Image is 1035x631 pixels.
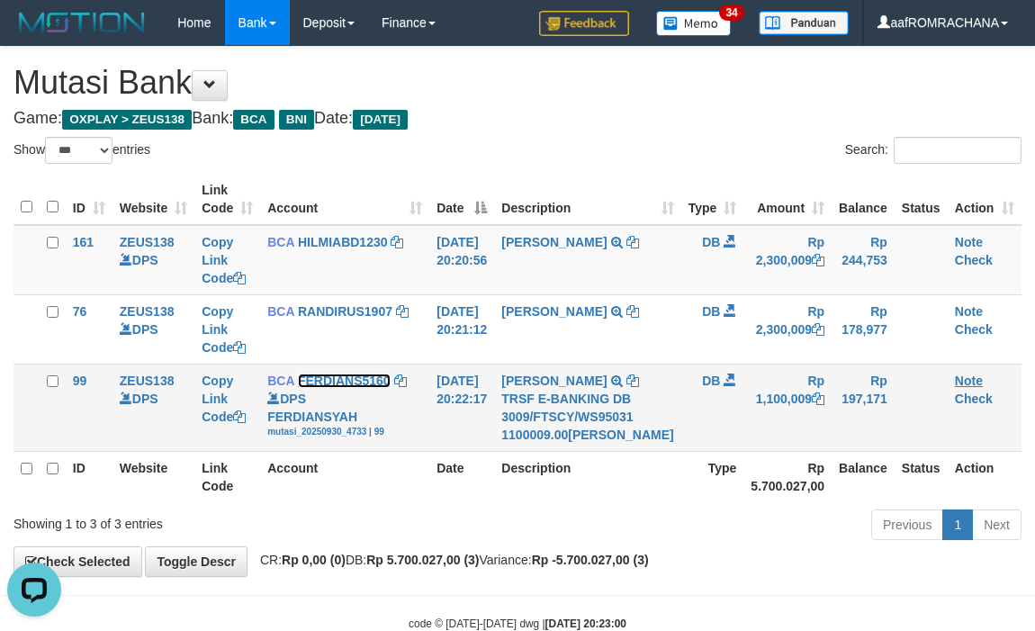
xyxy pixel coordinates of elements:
[429,174,494,225] th: Date: activate to sort column descending
[702,374,720,388] span: DB
[501,304,607,319] a: [PERSON_NAME]
[955,235,983,249] a: Note
[66,451,112,502] th: ID
[409,617,626,630] small: code © [DATE]-[DATE] dwg |
[202,304,246,355] a: Copy Link Code
[545,617,626,630] strong: [DATE] 20:23:00
[73,374,87,388] span: 99
[429,451,494,502] th: Date
[972,509,1021,540] a: Next
[501,374,607,388] a: [PERSON_NAME]
[743,364,832,451] td: Rp 1,100,009
[494,174,680,225] th: Description: activate to sort column ascending
[832,294,895,364] td: Rp 178,977
[942,509,973,540] a: 1
[832,451,895,502] th: Balance
[13,110,1021,128] h4: Game: Bank: Date:
[13,137,150,164] label: Show entries
[656,11,732,36] img: Button%20Memo.svg
[702,235,720,249] span: DB
[759,11,849,35] img: panduan.png
[494,451,680,502] th: Description
[394,374,407,388] a: Copy FERDIANS5160 to clipboard
[267,426,422,438] div: mutasi_20250930_4733 | 99
[743,225,832,295] td: Rp 2,300,009
[233,110,274,130] span: BCA
[894,137,1021,164] input: Search:
[62,110,192,130] span: OXPLAY > ZEUS138
[282,553,346,567] strong: Rp 0,00 (0)
[73,235,94,249] span: 161
[948,174,1021,225] th: Action: activate to sort column ascending
[353,110,408,130] span: [DATE]
[681,174,744,225] th: Type: activate to sort column ascending
[267,235,294,249] span: BCA
[391,235,403,249] a: Copy HILMIABD1230 to clipboard
[202,374,246,424] a: Copy Link Code
[812,392,824,406] a: Copy Rp 1,100,009 to clipboard
[112,294,194,364] td: DPS
[73,304,87,319] span: 76
[743,451,832,502] th: Rp 5.700.027,00
[396,304,409,319] a: Copy RANDIRUS1907 to clipboard
[66,174,112,225] th: ID: activate to sort column ascending
[429,294,494,364] td: [DATE] 20:21:12
[366,553,479,567] strong: Rp 5.700.027,00 (3)
[279,110,314,130] span: BNI
[112,174,194,225] th: Website: activate to sort column ascending
[13,65,1021,101] h1: Mutasi Bank
[719,5,743,21] span: 34
[955,304,983,319] a: Note
[194,451,260,502] th: Link Code
[955,322,993,337] a: Check
[13,546,142,577] a: Check Selected
[298,374,391,388] a: FERDIANS5160
[845,137,1021,164] label: Search:
[260,174,429,225] th: Account: activate to sort column ascending
[120,235,175,249] a: ZEUS138
[702,304,720,319] span: DB
[895,174,948,225] th: Status
[112,364,194,451] td: DPS
[429,225,494,295] td: [DATE] 20:20:56
[112,225,194,295] td: DPS
[895,451,948,502] th: Status
[45,137,112,164] select: Showentries
[812,253,824,267] a: Copy Rp 2,300,009 to clipboard
[626,304,639,319] a: Copy NENG NURYANI to clipboard
[626,374,639,388] a: Copy SHANTI WASTUTI to clipboard
[626,235,639,249] a: Copy NENG NURYANI to clipboard
[539,11,629,36] img: Feedback.jpg
[871,509,943,540] a: Previous
[251,553,649,567] span: CR: DB: Variance:
[832,225,895,295] td: Rp 244,753
[955,253,993,267] a: Check
[955,392,993,406] a: Check
[13,9,150,36] img: MOTION_logo.png
[298,235,388,249] a: HILMIABD1230
[501,390,673,444] div: TRSF E-BANKING DB 3009/FTSCY/WS95031 1100009.00[PERSON_NAME]
[145,546,247,577] a: Toggle Descr
[260,451,429,502] th: Account
[13,508,418,533] div: Showing 1 to 3 of 3 entries
[948,451,1021,502] th: Action
[429,364,494,451] td: [DATE] 20:22:17
[955,374,983,388] a: Note
[832,364,895,451] td: Rp 197,171
[812,322,824,337] a: Copy Rp 2,300,009 to clipboard
[267,390,422,438] div: DPS FERDIANSYAH
[194,174,260,225] th: Link Code: activate to sort column ascending
[501,235,607,249] a: [PERSON_NAME]
[532,553,649,567] strong: Rp -5.700.027,00 (3)
[267,374,294,388] span: BCA
[743,174,832,225] th: Amount: activate to sort column ascending
[832,174,895,225] th: Balance
[743,294,832,364] td: Rp 2,300,009
[267,304,294,319] span: BCA
[298,304,392,319] a: RANDIRUS1907
[7,7,61,61] button: Open LiveChat chat widget
[202,235,246,285] a: Copy Link Code
[120,374,175,388] a: ZEUS138
[681,451,744,502] th: Type
[120,304,175,319] a: ZEUS138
